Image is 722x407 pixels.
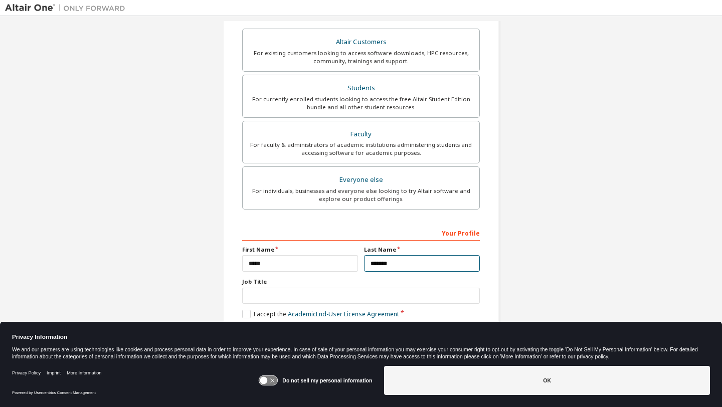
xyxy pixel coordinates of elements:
[288,310,399,318] a: Academic End-User License Agreement
[249,49,473,65] div: For existing customers looking to access software downloads, HPC resources, community, trainings ...
[242,225,480,241] div: Your Profile
[242,278,480,286] label: Job Title
[249,95,473,111] div: For currently enrolled students looking to access the free Altair Student Edition bundle and all ...
[249,35,473,49] div: Altair Customers
[5,3,130,13] img: Altair One
[242,246,358,254] label: First Name
[249,187,473,203] div: For individuals, businesses and everyone else looking to try Altair software and explore our prod...
[249,127,473,141] div: Faculty
[249,173,473,187] div: Everyone else
[249,141,473,157] div: For faculty & administrators of academic institutions administering students and accessing softwa...
[249,81,473,95] div: Students
[364,246,480,254] label: Last Name
[242,310,399,318] label: I accept the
